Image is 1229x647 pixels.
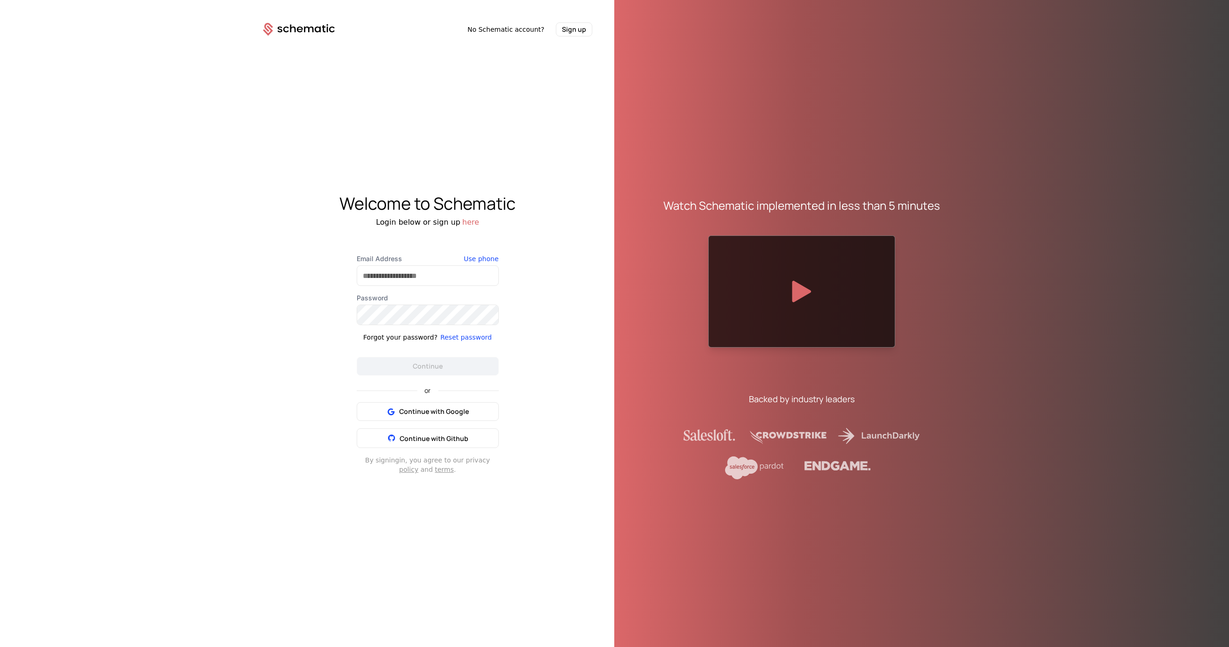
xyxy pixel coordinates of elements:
[399,407,469,416] span: Continue with Google
[462,217,479,228] button: here
[357,293,499,303] label: Password
[399,466,418,473] a: policy
[363,333,438,342] div: Forgot your password?
[357,428,499,448] button: Continue with Github
[663,198,940,213] div: Watch Schematic implemented in less than 5 minutes
[440,333,492,342] button: Reset password
[467,25,545,34] span: No Schematic account?
[556,22,592,36] button: Sign up
[357,402,499,421] button: Continue with Google
[357,357,499,376] button: Continue
[749,392,855,405] div: Backed by industry leaders
[400,434,468,443] span: Continue with Github
[435,466,454,473] a: terms
[241,217,615,228] div: Login below or sign up
[357,455,499,474] div: By signing in , you agree to our privacy and .
[417,387,438,394] span: or
[464,254,498,263] button: Use phone
[357,254,499,263] label: Email Address
[241,194,615,213] div: Welcome to Schematic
